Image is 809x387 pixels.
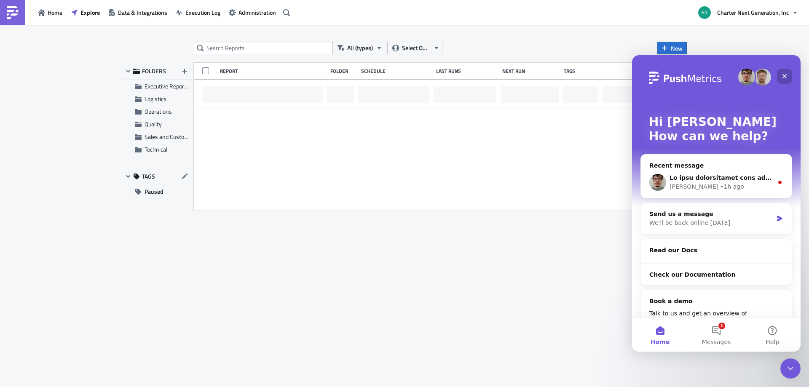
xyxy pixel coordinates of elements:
[361,68,432,74] div: Schedule
[145,107,172,116] span: Operations
[693,3,803,22] button: Charter Next Generation, Inc
[780,358,801,379] iframe: Intercom live chat
[6,6,19,19] img: PushMetrics
[171,6,225,19] button: Execution Log
[671,44,683,53] span: New
[657,42,687,54] button: New
[104,6,171,19] button: Data & Integrations
[697,5,712,20] img: Avatar
[145,132,218,141] span: Sales and Customer Accounts
[220,68,326,74] div: Report
[194,42,333,54] input: Search Reports
[564,68,599,74] div: Tags
[145,94,166,103] span: Logistics
[402,43,430,53] span: Select Owner
[142,67,166,75] span: FOLDERS
[632,55,801,352] iframe: Intercom live chat
[118,8,167,17] span: Data & Integrations
[225,6,280,19] button: Administration
[34,6,67,19] button: Home
[388,42,442,54] button: Select Owner
[717,8,789,17] span: Charter Next Generation, Inc
[122,185,192,198] button: Paused
[145,185,163,198] span: Paused
[502,68,560,74] div: Next Run
[238,8,276,17] span: Administration
[347,43,373,53] span: All (types)
[145,145,167,154] span: Technical
[142,173,155,180] span: TAGS
[330,68,357,74] div: Folder
[67,6,104,19] button: Explore
[80,8,100,17] span: Explore
[436,68,498,74] div: Last Runs
[185,8,220,17] span: Execution Log
[48,8,62,17] span: Home
[333,42,388,54] button: All (types)
[145,82,194,91] span: Executive Reporting
[145,120,162,128] span: Quality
